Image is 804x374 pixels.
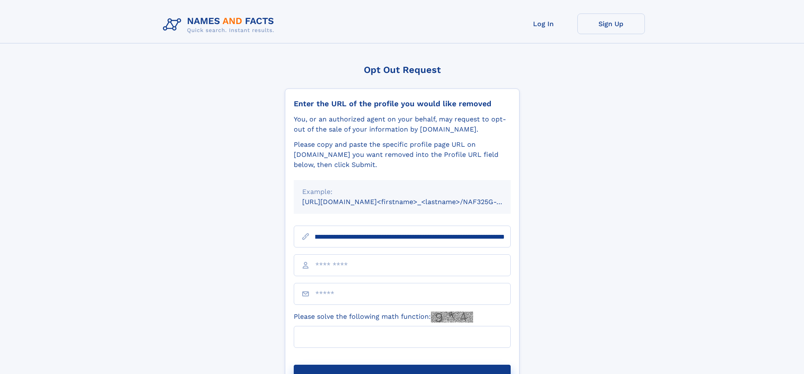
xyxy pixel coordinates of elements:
[302,198,527,206] small: [URL][DOMAIN_NAME]<firstname>_<lastname>/NAF325G-xxxxxxxx
[160,13,281,36] img: Logo Names and Facts
[294,114,511,135] div: You, or an authorized agent on your behalf, may request to opt-out of the sale of your informatio...
[294,312,473,323] label: Please solve the following math function:
[294,140,511,170] div: Please copy and paste the specific profile page URL on [DOMAIN_NAME] you want removed into the Pr...
[294,99,511,108] div: Enter the URL of the profile you would like removed
[302,187,502,197] div: Example:
[577,13,645,34] a: Sign Up
[285,65,520,75] div: Opt Out Request
[510,13,577,34] a: Log In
